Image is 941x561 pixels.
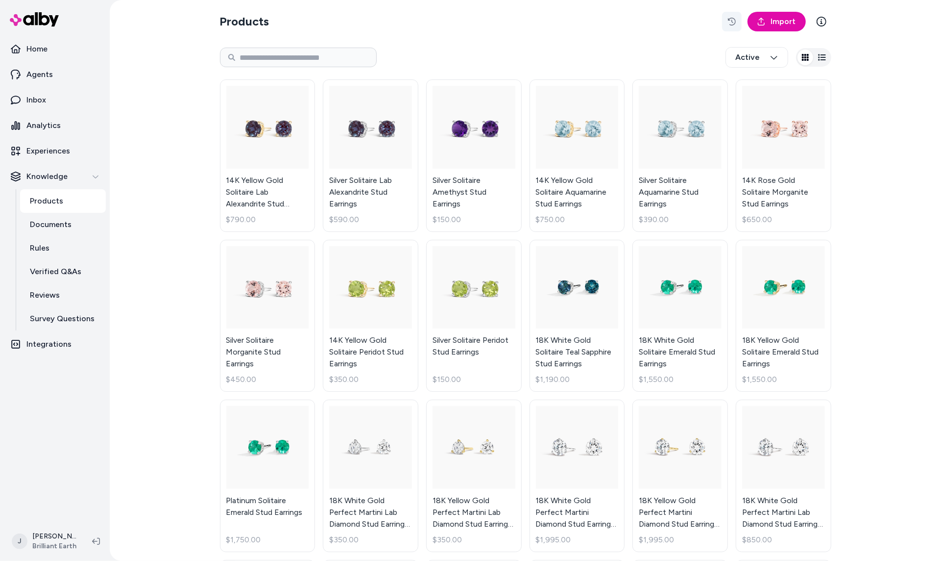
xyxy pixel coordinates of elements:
p: Integrations [26,338,72,350]
p: Inbox [26,94,46,106]
a: 18K Yellow Gold Perfect Martini Diamond Stud Earrings (1 ct. tw.)18K Yellow Gold Perfect Martini ... [632,400,728,552]
a: Silver Solitaire Amethyst Stud EarringsSilver Solitaire Amethyst Stud Earrings$150.00 [426,79,522,232]
a: 14K Yellow Gold Solitaire Aquamarine Stud Earrings14K Yellow Gold Solitaire Aquamarine Stud Earri... [530,79,625,232]
button: J[PERSON_NAME]Brilliant Earth [6,526,84,557]
span: J [12,534,27,549]
a: 18K White Gold Perfect Martini Lab Diamond Stud Earrings (1/2 ct. tw.)18K White Gold Perfect Mart... [323,400,418,552]
a: 14K Rose Gold Solitaire Morganite Stud Earrings14K Rose Gold Solitaire Morganite Stud Earrings$65... [736,79,831,232]
h2: Products [220,14,269,29]
p: Rules [30,242,49,254]
p: [PERSON_NAME] [32,532,76,541]
a: Inbox [4,88,106,112]
a: 18K White Gold Solitaire Teal Sapphire Stud Earrings18K White Gold Solitaire Teal Sapphire Stud E... [530,240,625,392]
button: Knowledge [4,165,106,188]
a: Documents [20,213,106,236]
p: Survey Questions [30,313,95,325]
span: Import [771,16,796,27]
a: 18K White Gold Solitaire Emerald Stud Earrings18K White Gold Solitaire Emerald Stud Earrings$1,55... [632,240,728,392]
p: Products [30,195,63,207]
a: Analytics [4,114,106,137]
a: Integrations [4,332,106,356]
a: Home [4,37,106,61]
p: Documents [30,219,72,230]
a: Silver Solitaire Morganite Stud EarringsSilver Solitaire Morganite Stud Earrings$450.00 [220,240,315,392]
p: Verified Q&As [30,266,81,278]
a: 18K Yellow Gold Perfect Martini Lab Diamond Stud Earrings (1/2 ct. tw.)18K Yellow Gold Perfect Ma... [426,400,522,552]
a: Agents [4,63,106,86]
a: 18K Yellow Gold Solitaire Emerald Stud Earrings18K Yellow Gold Solitaire Emerald Stud Earrings$1,... [736,240,831,392]
a: Experiences [4,139,106,163]
p: Home [26,43,48,55]
a: 18K White Gold Perfect Martini Diamond Stud Earrings (1 ct. tw.)18K White Gold Perfect Martini Di... [530,400,625,552]
a: Platinum Solitaire Emerald Stud EarringsPlatinum Solitaire Emerald Stud Earrings$1,750.00 [220,400,315,552]
button: Active [725,47,788,68]
p: Analytics [26,120,61,131]
p: Experiences [26,145,70,157]
a: Silver Solitaire Lab Alexandrite Stud EarringsSilver Solitaire Lab Alexandrite Stud Earrings$590.00 [323,79,418,232]
a: Silver Solitaire Aquamarine Stud EarringsSilver Solitaire Aquamarine Stud Earrings$390.00 [632,79,728,232]
p: Agents [26,69,53,80]
a: 14K Yellow Gold Solitaire Lab Alexandrite Stud Earrings14K Yellow Gold Solitaire Lab Alexandrite ... [220,79,315,232]
p: Knowledge [26,171,68,182]
a: Verified Q&As [20,260,106,283]
a: Silver Solitaire Peridot Stud EarringsSilver Solitaire Peridot Stud Earrings$150.00 [426,240,522,392]
img: alby Logo [10,12,59,26]
a: Import [748,12,806,31]
span: Brilliant Earth [32,541,76,551]
p: Reviews [30,289,60,301]
a: Reviews [20,283,106,307]
a: Rules [20,236,106,260]
a: 14K Yellow Gold Solitaire Peridot Stud Earrings14K Yellow Gold Solitaire Peridot Stud Earrings$35... [323,240,418,392]
a: Products [20,189,106,213]
a: 18K White Gold Perfect Martini Lab Diamond Stud Earrings (1 ct. tw.)18K White Gold Perfect Martin... [736,400,831,552]
a: Survey Questions [20,307,106,331]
